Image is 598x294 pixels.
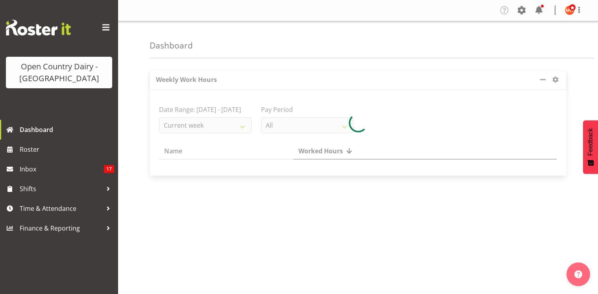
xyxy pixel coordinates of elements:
[20,203,102,214] span: Time & Attendance
[583,120,598,174] button: Feedback - Show survey
[20,143,114,155] span: Roster
[104,165,114,173] span: 17
[20,163,104,175] span: Inbox
[6,20,71,35] img: Rosterit website logo
[20,183,102,195] span: Shifts
[587,128,594,156] span: Feedback
[150,41,193,50] h4: Dashboard
[565,6,574,15] img: milkreception-horotiu8286.jpg
[20,124,114,136] span: Dashboard
[574,270,582,278] img: help-xxl-2.png
[20,222,102,234] span: Finance & Reporting
[14,61,104,84] div: Open Country Dairy - [GEOGRAPHIC_DATA]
